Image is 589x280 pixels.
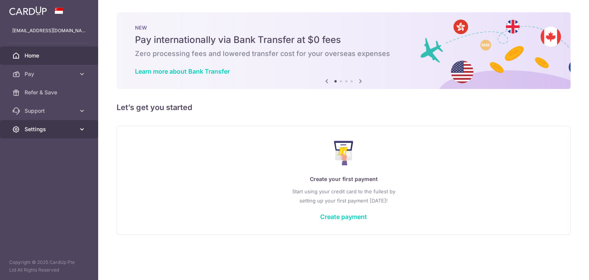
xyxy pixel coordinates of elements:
[12,27,86,35] p: [EMAIL_ADDRESS][DOMAIN_NAME]
[132,187,555,205] p: Start using your credit card to the fullest by setting up your first payment [DATE]!
[135,49,552,58] h6: Zero processing fees and lowered transfer cost for your overseas expenses
[334,141,354,165] img: Make Payment
[135,25,552,31] p: NEW
[9,6,47,15] img: CardUp
[25,89,75,96] span: Refer & Save
[117,12,571,89] img: Bank transfer banner
[135,34,552,46] h5: Pay internationally via Bank Transfer at $0 fees
[132,175,555,184] p: Create your first payment
[320,213,367,221] a: Create payment
[25,107,75,115] span: Support
[25,70,75,78] span: Pay
[25,125,75,133] span: Settings
[25,52,75,59] span: Home
[135,68,230,75] a: Learn more about Bank Transfer
[117,101,571,114] h5: Let’s get you started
